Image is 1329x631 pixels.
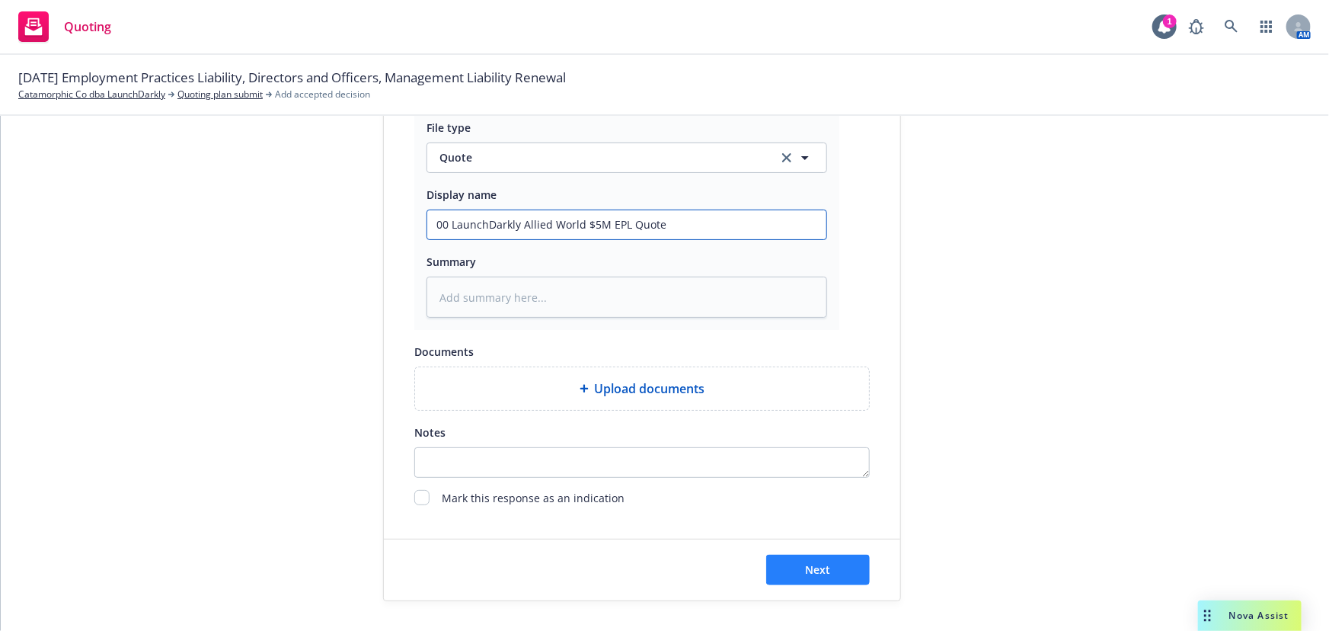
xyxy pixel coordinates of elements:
button: Next [766,555,870,585]
a: Switch app [1251,11,1282,42]
div: Upload documents [414,367,870,411]
span: Upload documents [595,380,705,398]
div: 1 [1163,14,1177,28]
a: Report a Bug [1181,11,1212,42]
a: Search [1216,11,1247,42]
span: Documents [414,344,474,359]
span: Display name [426,187,497,202]
span: Summary [426,255,476,269]
div: Drag to move [1198,601,1217,631]
span: File type [426,120,471,135]
span: Quoting [64,21,111,33]
span: Notes [414,425,446,440]
span: Add accepted decision [275,88,370,101]
input: Add display name here... [427,210,826,239]
span: Mark this response as an indication [442,490,625,508]
a: Catamorphic Co dba LaunchDarkly [18,88,165,101]
span: Nova Assist [1229,609,1289,622]
button: Quoteclear selection [426,143,827,173]
a: Quoting plan submit [177,88,263,101]
a: clear selection [778,149,796,167]
span: Quote [439,149,760,165]
span: [DATE] Employment Practices Liability, Directors and Officers, Management Liability Renewal [18,68,566,88]
a: Quoting [12,5,117,48]
span: Next [806,562,831,577]
button: Nova Assist [1198,601,1302,631]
